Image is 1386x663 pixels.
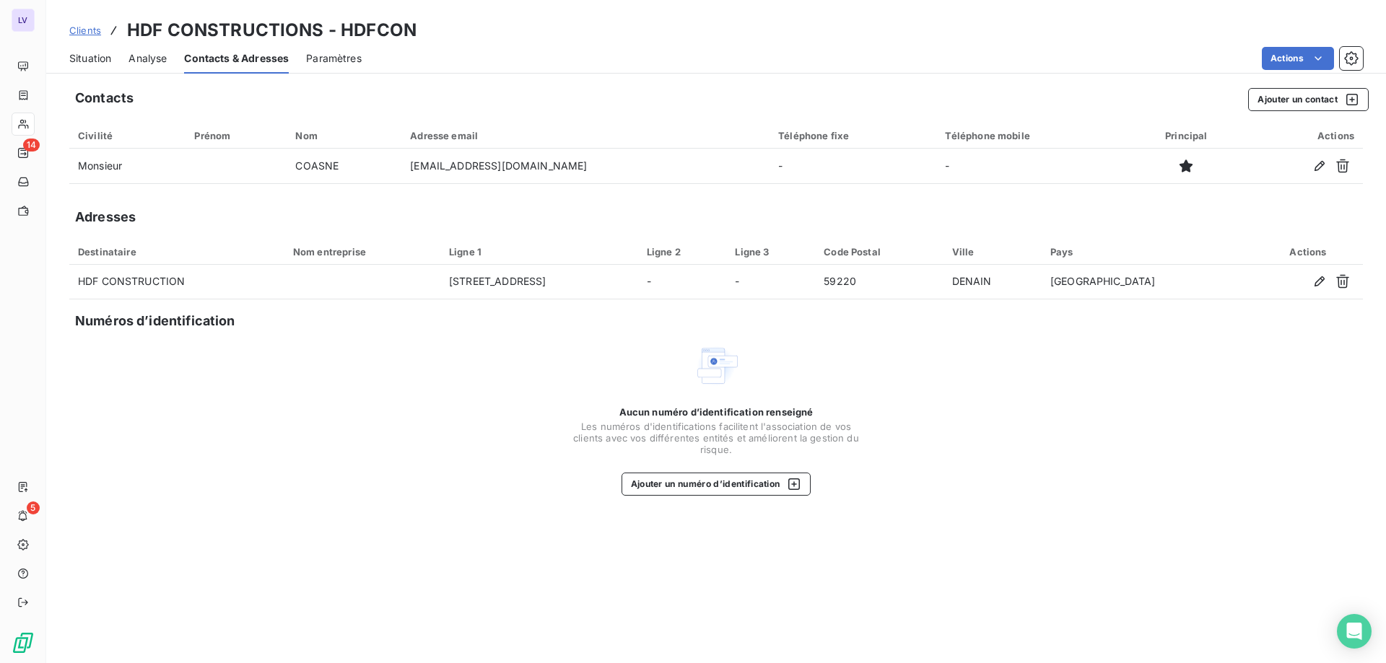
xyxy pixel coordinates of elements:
span: Clients [69,25,101,36]
span: 5 [27,501,40,514]
td: [STREET_ADDRESS] [440,265,638,299]
span: Contacts & Adresses [184,51,289,66]
td: 59220 [815,265,943,299]
div: Ligne 2 [647,246,718,258]
div: Civilité [78,130,177,141]
td: [EMAIL_ADDRESS][DOMAIN_NAME] [401,149,770,183]
span: Aucun numéro d’identification renseigné [619,406,814,418]
div: Open Intercom Messenger [1337,614,1372,649]
td: - [770,149,936,183]
button: Ajouter un numéro d’identification [622,473,811,496]
div: Actions [1251,130,1354,141]
h3: HDF CONSTRUCTIONS - HDFCON [127,17,417,43]
div: Adresse email [410,130,761,141]
h5: Contacts [75,88,134,108]
td: HDF CONSTRUCTION [69,265,284,299]
td: - [936,149,1130,183]
div: Principal [1138,130,1234,141]
div: Pays [1050,246,1245,258]
div: Ville [952,246,1033,258]
div: Ligne 1 [449,246,629,258]
td: Monsieur [69,149,186,183]
td: - [726,265,815,299]
img: Logo LeanPay [12,631,35,654]
td: COASNE [287,149,401,183]
a: 14 [12,141,34,164]
div: Actions [1262,246,1354,258]
span: Paramètres [306,51,362,66]
span: Analyse [128,51,167,66]
span: Les numéros d'identifications facilitent l'association de vos clients avec vos différentes entité... [572,421,860,455]
span: 14 [23,139,40,152]
div: LV [12,9,35,32]
div: Destinataire [78,246,276,258]
div: Téléphone mobile [945,130,1121,141]
div: Nom entreprise [293,246,432,258]
div: Nom [295,130,393,141]
h5: Numéros d’identification [75,311,235,331]
a: Clients [69,23,101,38]
td: - [638,265,727,299]
span: Situation [69,51,111,66]
div: Ligne 3 [735,246,806,258]
h5: Adresses [75,207,136,227]
div: Prénom [194,130,278,141]
td: DENAIN [943,265,1042,299]
img: Empty state [693,343,739,389]
td: [GEOGRAPHIC_DATA] [1042,265,1253,299]
button: Ajouter un contact [1248,88,1369,111]
div: Code Postal [824,246,934,258]
button: Actions [1262,47,1334,70]
div: Téléphone fixe [778,130,928,141]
